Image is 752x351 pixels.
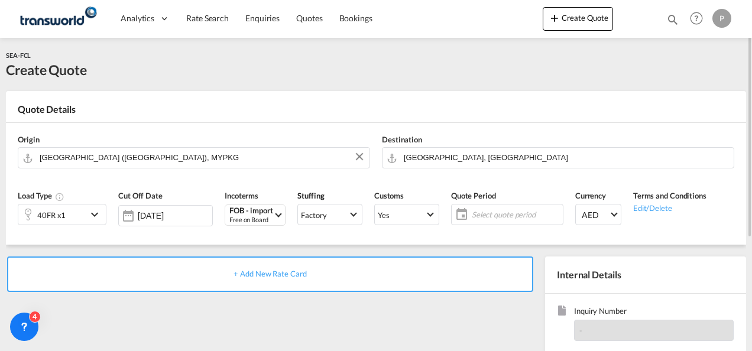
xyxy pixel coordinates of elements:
span: Destination [382,135,422,144]
div: 40FR x1icon-chevron-down [18,204,106,225]
div: icon-magnify [666,13,679,31]
span: Cut Off Date [118,191,163,200]
div: Edit/Delete [633,201,706,213]
md-input-container: Jebel Ali, AEJEA [382,147,734,168]
md-select: Select Currency: د.إ AEDUnited Arab Emirates Dirham [575,204,621,225]
div: Internal Details [545,256,746,293]
span: Help [686,8,706,28]
span: Stuffing [297,191,325,200]
span: Incoterms [225,191,258,200]
span: Origin [18,135,39,144]
md-icon: icon-plus 400-fg [547,11,562,25]
div: FOB - import [229,206,273,215]
div: Quote Details [6,103,746,122]
button: icon-plus 400-fgCreate Quote [543,7,613,31]
md-icon: icon-information-outline [55,192,64,201]
div: Yes [378,210,390,220]
span: Select quote period [469,206,563,223]
span: + Add New Rate Card [234,269,306,278]
div: Help [686,8,712,30]
span: Bookings [339,13,372,23]
div: P [712,9,731,28]
span: Quote Period [451,191,496,200]
div: Factory [301,210,326,220]
input: Select [138,211,212,220]
span: Enquiries [245,13,280,23]
div: + Add New Rate Card [7,256,533,292]
span: Rate Search [186,13,229,23]
span: Analytics [121,12,154,24]
div: 40FR x1 [37,207,66,223]
span: Terms and Conditions [633,191,706,200]
md-icon: icon-chevron-down [87,207,105,222]
span: Customs [374,191,404,200]
input: Search by Door/Port [404,147,728,168]
md-input-container: Port Klang (Pelabuhan Klang), MYPKG [18,147,370,168]
div: Create Quote [6,60,87,79]
span: Load Type [18,191,64,200]
div: Free on Board [229,215,273,224]
span: SEA-FCL [6,51,31,59]
md-select: Select Incoterms: FOB - import Free on Board [225,204,286,226]
md-icon: icon-magnify [666,13,679,26]
span: Quotes [296,13,322,23]
md-icon: icon-calendar [452,207,466,222]
span: Currency [575,191,606,200]
span: Select quote period [472,209,560,220]
md-select: Select Stuffing: Factory [297,204,362,225]
span: AED [582,209,609,221]
img: f753ae806dec11f0841701cdfdf085c0.png [18,5,98,32]
button: Clear Input [351,148,368,165]
span: Inquiry Number [574,305,734,319]
span: - [579,326,582,335]
input: Search by Door/Port [40,147,364,168]
md-select: Select Customs: Yes [374,204,439,225]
